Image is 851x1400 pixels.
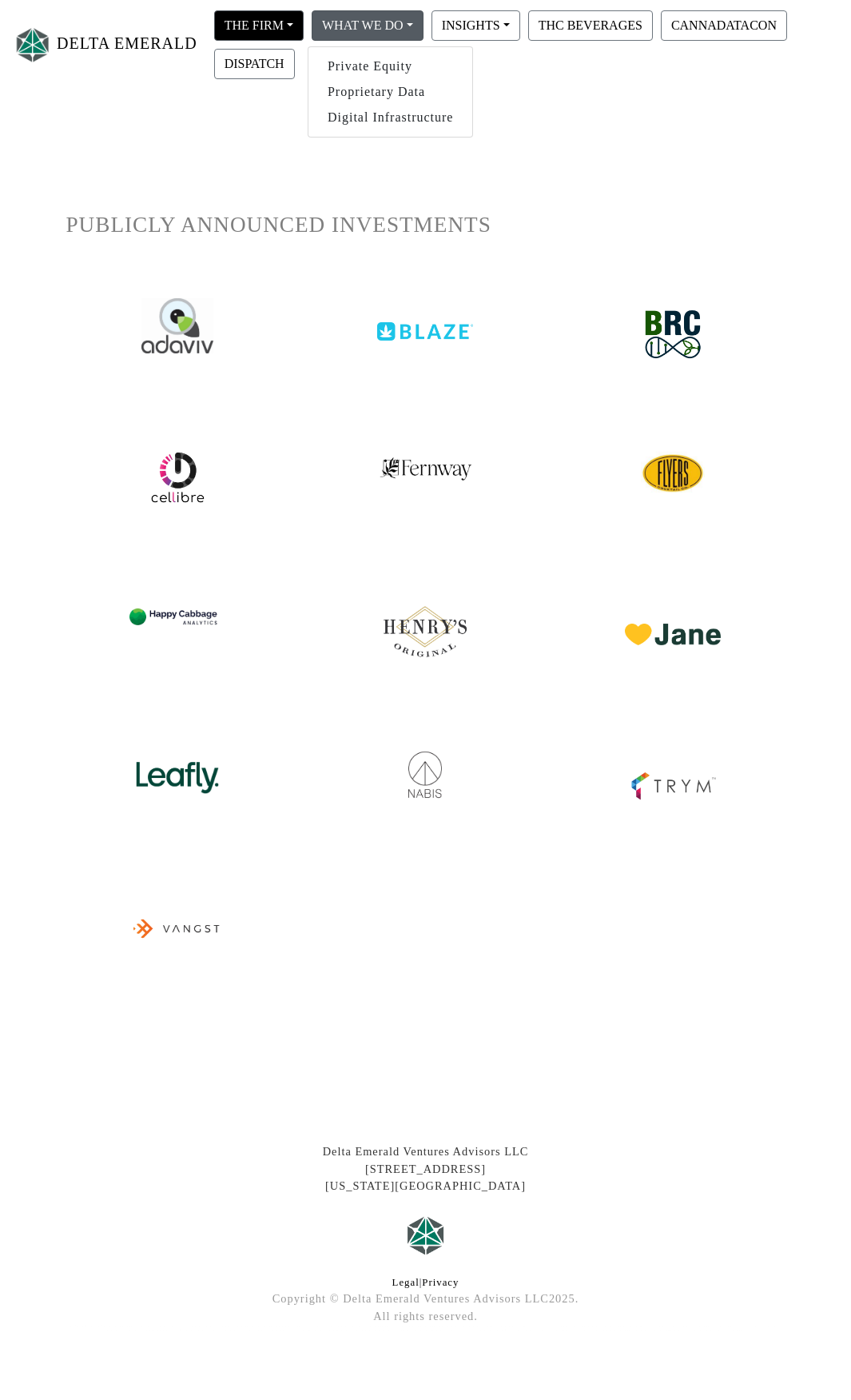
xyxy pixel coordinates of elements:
img: trym [625,734,721,806]
button: THC BEVERAGES [528,10,653,41]
img: brc [633,298,713,371]
div: All rights reserved. [54,1308,797,1326]
button: THE FIRM [214,10,304,41]
img: hca [129,584,225,642]
img: Logo [13,24,53,66]
img: jane [625,584,721,645]
a: Proprietary Data [308,79,473,105]
button: DISPATCH [214,49,295,79]
img: nabis [377,734,473,800]
img: cellibre [149,449,205,505]
div: Delta Emerald Ventures Advisors LLC [STREET_ADDRESS] [US_STATE][GEOGRAPHIC_DATA] [54,1143,797,1195]
img: vangst [129,876,225,976]
div: | [54,1275,797,1290]
img: leafly [129,734,225,800]
img: adaviv [141,298,213,353]
a: Digital Infrastructure [308,105,473,130]
a: THC BEVERAGES [524,18,657,31]
img: cellibre [641,441,705,505]
a: Privacy [422,1277,459,1288]
img: henrys [377,584,473,664]
img: fernway [380,441,472,481]
a: DISPATCH [210,56,299,70]
div: THE FIRM [308,46,474,138]
img: Logo [402,1211,450,1259]
h1: PUBLICLY ANNOUNCED INVESTMENTS [66,212,785,238]
button: CANNADATACON [661,10,787,41]
img: blaze [377,298,473,341]
button: INSIGHTS [431,10,520,41]
div: At Delta Emerald Ventures, we lead in cannabis technology investing and industry insights, levera... [54,1325,797,1333]
button: WHAT WE DO [312,10,424,41]
a: CANNADATACON [657,18,791,31]
a: Legal [392,1277,420,1288]
a: Private Equity [308,54,473,79]
div: Copyright © Delta Emerald Ventures Advisors LLC 2025 . [54,1290,797,1308]
a: DELTA EMERALD [13,20,197,70]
